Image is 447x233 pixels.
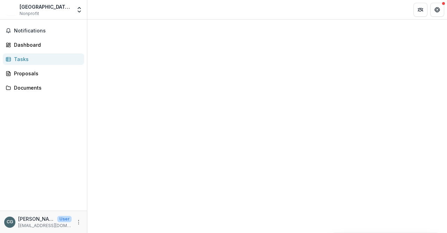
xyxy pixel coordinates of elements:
[14,41,79,48] div: Dashboard
[3,68,84,79] a: Proposals
[3,25,84,36] button: Notifications
[18,215,54,223] p: [PERSON_NAME]
[74,3,84,17] button: Open entity switcher
[430,3,444,17] button: Get Help
[18,223,72,229] p: [EMAIL_ADDRESS][DOMAIN_NAME]
[20,10,39,17] span: Nonprofit
[3,53,84,65] a: Tasks
[3,39,84,51] a: Dashboard
[74,218,83,226] button: More
[57,216,72,222] p: User
[3,82,84,93] a: Documents
[14,28,81,34] span: Notifications
[14,70,79,77] div: Proposals
[14,84,79,91] div: Documents
[7,220,13,224] div: Colleen Giesbrecht
[413,3,427,17] button: Partners
[20,3,72,10] div: [GEOGRAPHIC_DATA]-County Health Department
[14,55,79,63] div: Tasks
